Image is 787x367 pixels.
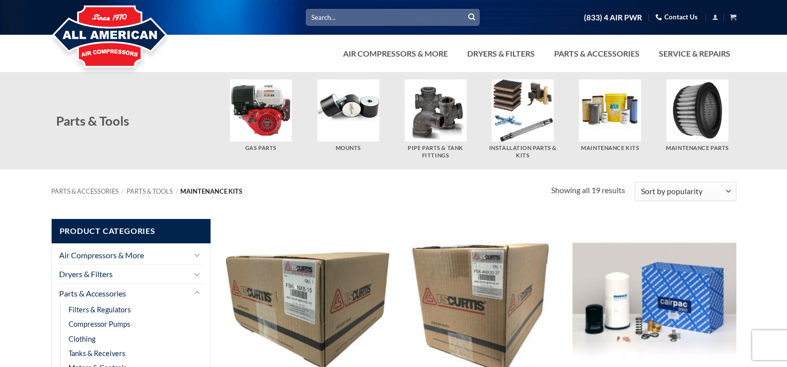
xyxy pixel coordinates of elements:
button: Submit [464,10,479,25]
span: / [176,187,178,195]
img: Maintenance Parts [666,79,728,142]
a: Visit product category Gas Parts [222,79,299,152]
img: Gas Parts [230,79,292,142]
h5: Installation Parts & Kits [484,145,562,159]
button: Toggle [191,249,203,261]
nav: Breadcrumb [51,188,552,195]
h5: Gas Parts [222,145,299,152]
a: Parts & Accessories [59,284,189,303]
a: Service & Repairs [653,44,736,64]
img: Pipe Parts & Tank Fittings [405,79,467,142]
h5: Maintenance Kits [572,145,649,152]
a: Air Compressors & More [59,246,189,265]
input: Search… [306,9,480,25]
h5: Pipe Parts & Tank Fittings [397,145,474,159]
a: Visit product category Installation Parts & Kits [484,79,562,159]
h5: Maintenance Parts [658,145,736,152]
h5: Mounts [309,145,387,152]
a: Visit product category Maintenance Parts [658,79,736,152]
a: Contact Us [655,9,698,25]
a: Parts & Accessories [548,44,645,64]
a: Air Compressors & More [337,44,454,64]
img: Installation Parts & Kits [492,79,554,142]
p: Showing all 19 results [551,184,625,197]
select: Shop order [635,182,736,201]
h2: Parts & Tools [56,113,222,129]
a: View cart [730,11,736,23]
a: Parts & Accessories [51,187,119,195]
button: Toggle [191,287,203,299]
button: Toggle [191,268,203,280]
a: Filters & Regulators [69,302,131,317]
a: Dryers & Filters [461,44,541,64]
a: Tanks & Receivers [69,346,125,361]
a: Visit product category Pipe Parts & Tank Fittings [397,79,474,159]
a: Clothing [69,332,95,346]
a: (833) 4 AIR PWR [584,9,642,26]
a: Login [712,11,718,23]
img: Mounts [317,79,379,142]
span: Product Categories [52,219,211,243]
img: Maintenance Kits [579,79,641,142]
a: Dryers & Filters [59,265,189,284]
a: Parts & Tools [127,187,173,195]
span: / [121,187,124,195]
a: Visit product category Mounts [309,79,387,152]
a: Compressor Pumps [69,317,130,331]
a: Visit product category Maintenance Kits [572,79,649,152]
